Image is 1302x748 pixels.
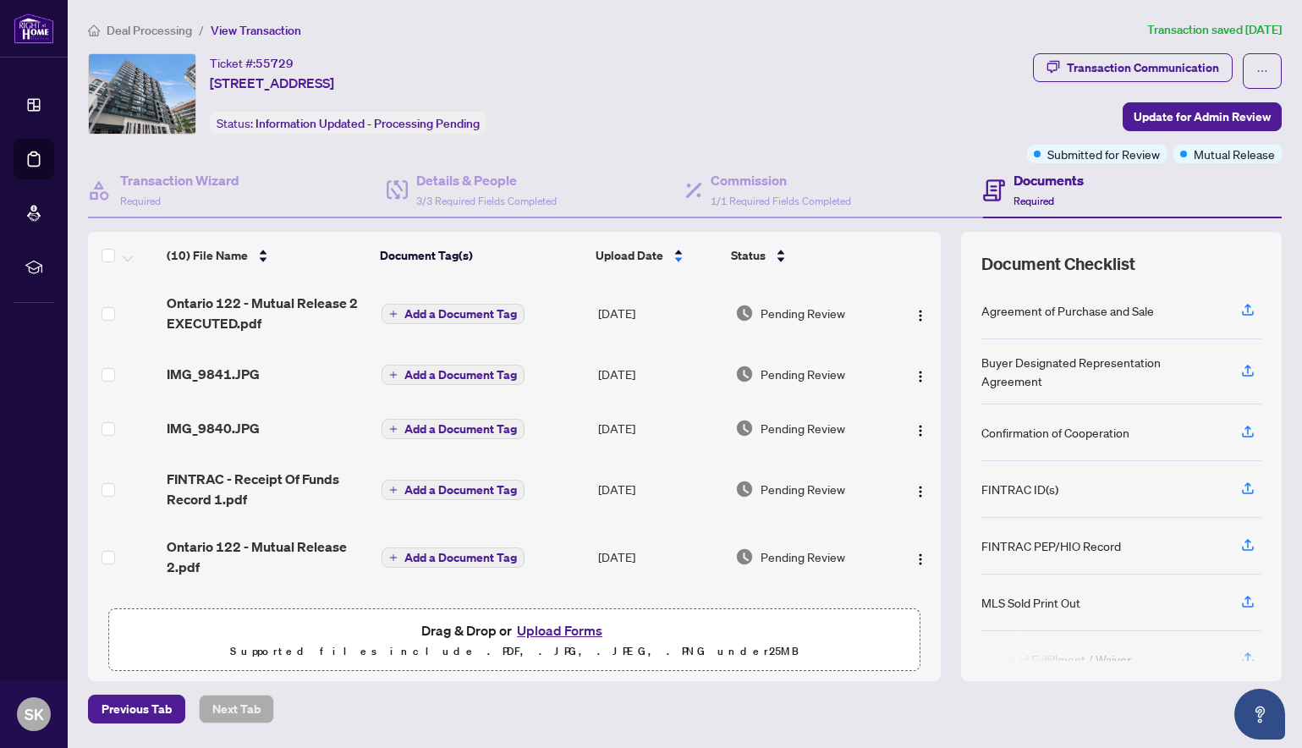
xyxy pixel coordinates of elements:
[1256,65,1268,77] span: ellipsis
[382,364,525,386] button: Add a Document Tag
[211,23,301,38] span: View Transaction
[711,195,851,207] span: 1/1 Required Fields Completed
[120,170,239,190] h4: Transaction Wizard
[382,480,525,500] button: Add a Document Tag
[389,310,398,318] span: plus
[1234,689,1285,740] button: Open asap
[404,484,517,496] span: Add a Document Tag
[102,696,172,723] span: Previous Tab
[907,543,934,570] button: Logo
[167,364,260,384] span: IMG_9841.JPG
[382,304,525,324] button: Add a Document Tag
[591,347,728,401] td: [DATE]
[382,419,525,439] button: Add a Document Tag
[389,371,398,379] span: plus
[1014,170,1084,190] h4: Documents
[981,423,1129,442] div: Confirmation of Cooperation
[735,365,754,383] img: Document Status
[199,695,274,723] button: Next Tab
[981,593,1080,612] div: MLS Sold Print Out
[1194,145,1275,163] span: Mutual Release
[107,23,192,38] span: Deal Processing
[1067,54,1219,81] div: Transaction Communication
[404,369,517,381] span: Add a Document Tag
[981,353,1221,390] div: Buyer Designated Representation Agreement
[416,195,557,207] span: 3/3 Required Fields Completed
[981,536,1121,555] div: FINTRAC PEP/HIO Record
[167,469,368,509] span: FINTRAC - Receipt Of Funds Record 1.pdf
[210,53,294,73] div: Ticket #:
[761,419,845,437] span: Pending Review
[119,641,909,662] p: Supported files include .PDF, .JPG, .JPEG, .PNG under 25 MB
[907,415,934,442] button: Logo
[167,246,248,265] span: (10) File Name
[88,25,100,36] span: home
[735,480,754,498] img: Document Status
[382,418,525,440] button: Add a Document Tag
[591,523,728,591] td: [DATE]
[382,303,525,325] button: Add a Document Tag
[416,170,557,190] h4: Details & People
[1033,53,1233,82] button: Transaction Communication
[735,419,754,437] img: Document Status
[731,246,766,265] span: Status
[591,279,728,347] td: [DATE]
[724,232,889,279] th: Status
[981,301,1154,320] div: Agreement of Purchase and Sale
[981,252,1135,276] span: Document Checklist
[167,536,368,577] span: Ontario 122 - Mutual Release 2.pdf
[1123,102,1282,131] button: Update for Admin Review
[1147,20,1282,40] article: Transaction saved [DATE]
[914,309,927,322] img: Logo
[1014,195,1054,207] span: Required
[167,418,260,438] span: IMG_9840.JPG
[589,232,725,279] th: Upload Date
[591,455,728,523] td: [DATE]
[735,304,754,322] img: Document Status
[382,479,525,501] button: Add a Document Tag
[120,195,161,207] span: Required
[512,619,607,641] button: Upload Forms
[89,54,195,134] img: IMG-N12367813_1.jpg
[373,232,589,279] th: Document Tag(s)
[389,486,398,494] span: plus
[167,293,368,333] span: Ontario 122 - Mutual Release 2 EXECUTED.pdf
[907,476,934,503] button: Logo
[907,300,934,327] button: Logo
[210,73,334,93] span: [STREET_ADDRESS]
[596,246,663,265] span: Upload Date
[160,232,373,279] th: (10) File Name
[907,360,934,388] button: Logo
[255,116,480,131] span: Information Updated - Processing Pending
[914,424,927,437] img: Logo
[109,609,920,672] span: Drag & Drop orUpload FormsSupported files include .PDF, .JPG, .JPEG, .PNG under25MB
[914,553,927,566] img: Logo
[389,425,398,433] span: plus
[761,547,845,566] span: Pending Review
[389,553,398,562] span: plus
[382,365,525,385] button: Add a Document Tag
[914,370,927,383] img: Logo
[711,170,851,190] h4: Commission
[255,56,294,71] span: 55729
[591,591,728,658] td: [DATE]
[210,112,486,135] div: Status:
[25,702,44,726] span: SK
[761,480,845,498] span: Pending Review
[382,547,525,569] button: Add a Document Tag
[404,423,517,435] span: Add a Document Tag
[404,308,517,320] span: Add a Document Tag
[404,552,517,564] span: Add a Document Tag
[14,13,54,44] img: logo
[591,401,728,455] td: [DATE]
[421,619,607,641] span: Drag & Drop or
[382,547,525,568] button: Add a Document Tag
[735,547,754,566] img: Document Status
[914,485,927,498] img: Logo
[199,20,204,40] li: /
[88,695,185,723] button: Previous Tab
[761,365,845,383] span: Pending Review
[1047,145,1160,163] span: Submitted for Review
[1134,103,1271,130] span: Update for Admin Review
[761,304,845,322] span: Pending Review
